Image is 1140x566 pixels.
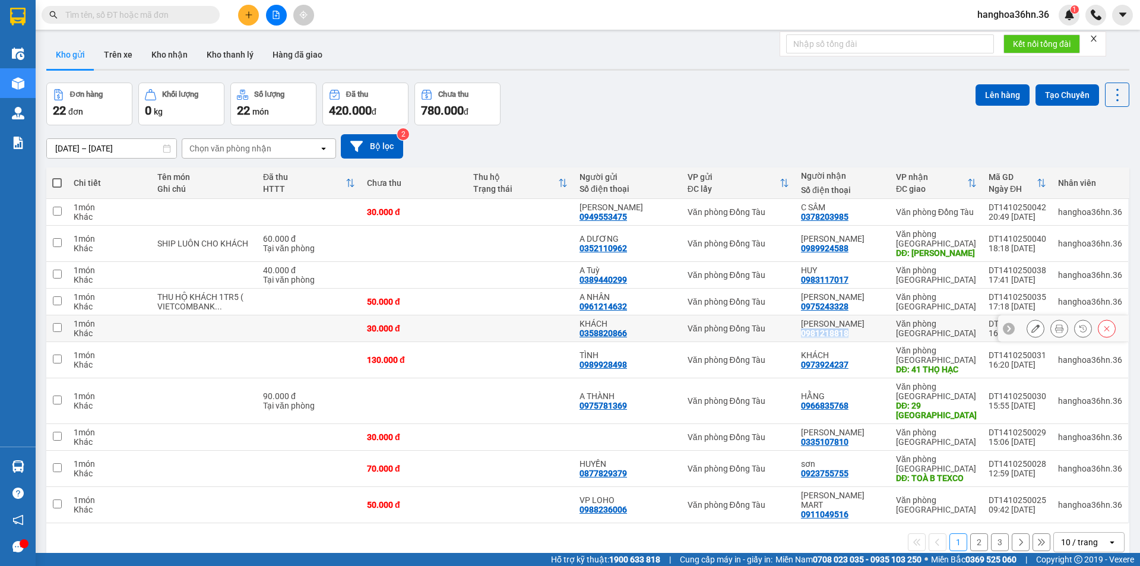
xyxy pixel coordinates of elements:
[367,500,461,510] div: 50.000 đ
[989,505,1046,514] div: 09:42 [DATE]
[299,11,308,19] span: aim
[464,107,468,116] span: đ
[983,167,1052,199] th: Toggle SortBy
[813,555,921,564] strong: 0708 023 035 - 0935 103 250
[801,350,884,360] div: KHÁCH
[154,107,163,116] span: kg
[896,229,977,248] div: Văn phòng [GEOGRAPHIC_DATA]
[74,212,145,222] div: Khác
[801,234,884,244] div: C HUYỀN
[801,391,884,401] div: HẰNG
[688,207,789,217] div: Văn phòng Đồng Tàu
[989,350,1046,360] div: DT1410250031
[1091,10,1101,20] img: phone-icon
[989,212,1046,222] div: 20:49 [DATE]
[896,248,977,258] div: DĐ: VINCOM THANH HOÁ
[1117,10,1128,20] span: caret-down
[579,203,676,212] div: ANH CHUNG
[1090,34,1098,43] span: close
[801,212,848,222] div: 0378203985
[579,391,676,401] div: A THÀNH
[245,11,253,19] span: plus
[896,365,977,374] div: DĐ: 41 THỌ HẠC
[319,144,328,153] svg: open
[801,459,884,469] div: sơn
[263,391,355,401] div: 90.000 đ
[74,469,145,478] div: Khác
[237,103,250,118] span: 22
[438,90,468,99] div: Chưa thu
[414,83,501,125] button: Chưa thu780.000đ
[976,84,1030,106] button: Lên hàng
[896,454,977,473] div: Văn phòng [GEOGRAPHIC_DATA]
[688,464,789,473] div: Văn phòng Đồng Tàu
[896,207,977,217] div: Văn phòng Đồng Tàu
[74,234,145,244] div: 1 món
[74,459,145,469] div: 1 món
[46,83,132,125] button: Đơn hàng22đơn
[1058,464,1122,473] div: hanghoa36hn.36
[1058,432,1122,442] div: hanghoa36hn.36
[467,167,574,199] th: Toggle SortBy
[579,212,627,222] div: 0949553475
[579,495,676,505] div: VP LOHO
[47,139,176,158] input: Select a date range.
[230,83,316,125] button: Số lượng22món
[924,557,928,562] span: ⚪️
[329,103,372,118] span: 420.000
[1064,10,1075,20] img: icon-new-feature
[801,203,884,212] div: C SÂM
[74,203,145,212] div: 1 món
[367,355,461,365] div: 130.000 đ
[786,34,994,53] input: Nhập số tổng đài
[157,239,251,248] div: SHIP LUÔN CHO KHÁCH
[896,428,977,447] div: Văn phòng [GEOGRAPHIC_DATA]
[53,103,66,118] span: 22
[989,184,1037,194] div: Ngày ĐH
[579,328,627,338] div: 0358820866
[263,184,346,194] div: HTTT
[74,350,145,360] div: 1 món
[989,319,1046,328] div: DT1410250033
[579,469,627,478] div: 0877829379
[12,488,24,499] span: question-circle
[579,234,676,244] div: A DƯƠNG
[965,555,1016,564] strong: 0369 525 060
[801,360,848,369] div: 0973924237
[688,172,780,182] div: VP gửi
[367,178,461,188] div: Chưa thu
[12,514,24,526] span: notification
[74,302,145,311] div: Khác
[145,103,151,118] span: 0
[346,90,368,99] div: Đã thu
[688,239,789,248] div: Văn phòng Đồng Tàu
[322,83,408,125] button: Đã thu420.000đ
[74,360,145,369] div: Khác
[1061,536,1098,548] div: 10 / trang
[12,107,24,119] img: warehouse-icon
[1058,207,1122,217] div: hanghoa36hn.36
[801,437,848,447] div: 0335107810
[801,428,884,437] div: CAO TRANG
[263,265,355,275] div: 40.000 đ
[989,328,1046,338] div: 16:46 [DATE]
[372,107,376,116] span: đ
[579,459,676,469] div: HUYỀN
[579,275,627,284] div: 0389440299
[801,328,848,338] div: 0981218818
[688,184,780,194] div: ĐC lấy
[68,107,83,116] span: đơn
[579,360,627,369] div: 0989928498
[12,77,24,90] img: warehouse-icon
[367,297,461,306] div: 50.000 đ
[579,319,676,328] div: KHÁCH
[896,292,977,311] div: Văn phòng [GEOGRAPHIC_DATA]
[801,244,848,253] div: 0989924588
[1003,34,1080,53] button: Kết nối tổng đài
[473,172,558,182] div: Thu hộ
[682,167,795,199] th: Toggle SortBy
[157,172,251,182] div: Tên món
[473,184,558,194] div: Trạng thái
[397,128,409,140] sup: 2
[74,391,145,401] div: 1 món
